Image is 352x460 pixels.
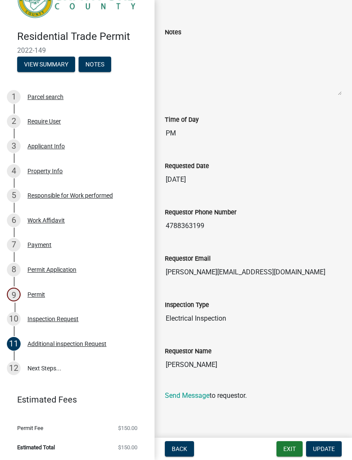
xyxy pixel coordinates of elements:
label: Requestor Phone Number [165,210,237,216]
div: 11 [7,337,21,351]
span: $150.00 [118,425,137,431]
wm-inspection-request-activity-view: to requestor. [165,15,342,400]
wm-modal-confirm: Notes [79,61,111,68]
div: Permit [27,292,45,298]
button: View Summary [17,57,75,72]
div: Require User [27,118,61,124]
wm-modal-confirm: Summary [17,61,75,68]
span: Permit Fee [17,425,43,431]
div: Additional inspection Request [27,341,106,347]
div: Property Info [27,168,63,174]
div: Parcel search [27,94,64,100]
label: Notes [165,30,181,36]
div: 5 [7,189,21,202]
div: 2 [7,114,21,128]
a: Estimated Fees [7,391,141,408]
div: Payment [27,242,52,248]
span: $150.00 [118,445,137,450]
div: Applicant Info [27,143,65,149]
div: Responsible for Work performed [27,192,113,198]
button: Notes [79,57,111,72]
label: Time of Day [165,117,199,123]
span: Update [313,445,335,452]
div: 9 [7,288,21,301]
button: Exit [276,441,303,457]
label: Inspection Type [165,302,209,308]
div: Permit Application [27,267,76,273]
a: Send Message [165,391,209,400]
label: Requestor Email [165,256,211,262]
span: Back [172,445,187,452]
div: 12 [7,361,21,375]
label: Requestor Name [165,349,212,355]
span: 2022-149 [17,46,137,54]
div: 4 [7,164,21,178]
div: 7 [7,238,21,252]
label: Requested Date [165,163,209,169]
div: 1 [7,90,21,104]
div: Inspection Request [27,316,79,322]
h4: Residential Trade Permit [17,30,148,43]
div: 8 [7,263,21,277]
div: 6 [7,213,21,227]
button: Back [165,441,194,457]
div: Work Affidavit [27,217,65,223]
div: 10 [7,312,21,326]
span: Estimated Total [17,445,55,450]
div: 3 [7,139,21,153]
button: Update [306,441,342,457]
